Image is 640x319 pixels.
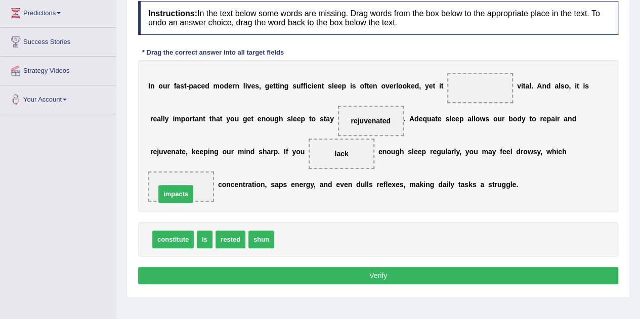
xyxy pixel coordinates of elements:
b: a [248,180,252,189]
b: t [180,148,182,156]
b: d [546,82,551,90]
b: f [364,82,367,90]
b: u [427,115,432,123]
b: i [555,115,557,123]
b: o [493,115,498,123]
b: y [292,148,296,156]
b: s [485,115,489,123]
b: t [209,115,212,123]
b: l [559,82,561,90]
b: i [173,115,175,123]
b: e [247,115,251,123]
b: t [529,115,532,123]
b: b [508,115,513,123]
b: a [176,148,180,156]
b: - [187,82,189,90]
b: a [431,115,435,123]
b: l [367,180,369,189]
b: q [422,115,427,123]
b: w [546,148,552,156]
b: s [328,82,332,90]
b: e [334,82,338,90]
b: k [407,82,411,90]
b: u [301,148,305,156]
b: t [366,82,369,90]
b: i [521,82,523,90]
b: n [210,148,215,156]
b: e [336,180,340,189]
b: u [235,115,239,123]
b: a [554,82,559,90]
b: I [284,148,286,156]
b: m [482,148,488,156]
b: s [533,148,537,156]
b: g [284,82,289,90]
b: . [531,82,533,90]
b: c [231,180,235,189]
b: o [476,115,480,123]
b: g [306,180,310,189]
b: e [338,82,342,90]
b: e [251,82,255,90]
b: e [502,148,506,156]
b: , [186,148,188,156]
b: s [292,82,296,90]
b: s [283,180,287,189]
b: e [418,115,422,123]
b: r [502,115,504,123]
b: s [408,148,412,156]
b: o [398,82,403,90]
b: y [226,115,230,123]
b: e [228,82,232,90]
b: s [445,115,449,123]
b: n [280,82,284,90]
b: a [176,82,180,90]
b: u [441,148,446,156]
b: n [373,82,377,90]
b: m [175,115,181,123]
b: n [295,180,300,189]
b: r [540,115,542,123]
b: p [301,115,305,123]
b: p [189,82,193,90]
b: t [523,82,526,90]
b: w [528,148,533,156]
b: , [459,148,461,156]
b: o [469,148,474,156]
b: v [247,82,251,90]
b: e [390,82,394,90]
b: h [279,115,283,123]
b: a [525,82,529,90]
b: p [181,115,186,123]
b: v [340,180,344,189]
b: u [474,148,478,156]
b: , [419,82,421,90]
b: a [193,82,197,90]
b: a [157,115,161,123]
b: e [429,82,433,90]
b: r [303,180,306,189]
b: r [245,180,248,189]
b: o [381,82,386,90]
b: p [421,148,426,156]
b: t [220,115,223,123]
b: r [232,82,235,90]
b: e [344,180,348,189]
b: u [227,148,231,156]
b: o [565,82,569,90]
b: . [404,115,406,123]
b: y [330,115,334,123]
b: h [552,148,557,156]
b: n [150,82,155,90]
b: d [250,148,255,156]
b: d [516,148,521,156]
b: v [386,82,390,90]
b: t [309,115,312,123]
b: , [540,148,542,156]
b: l [161,115,163,123]
b: u [497,115,502,123]
b: e [269,82,273,90]
b: y [456,148,459,156]
b: i [556,148,558,156]
b: j [157,148,159,156]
